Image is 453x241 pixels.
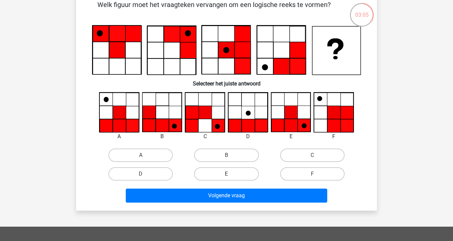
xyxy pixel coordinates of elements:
h6: Selecteer het juiste antwoord [87,75,366,87]
div: F [309,133,359,141]
label: C [280,149,345,162]
div: A [94,133,144,141]
div: D [223,133,273,141]
label: F [280,167,345,181]
label: E [194,167,259,181]
label: A [108,149,173,162]
div: C [180,133,230,141]
div: 03:05 [349,2,374,19]
button: Volgende vraag [126,189,328,203]
div: B [137,133,187,141]
label: B [194,149,259,162]
label: D [108,167,173,181]
div: E [266,133,316,141]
